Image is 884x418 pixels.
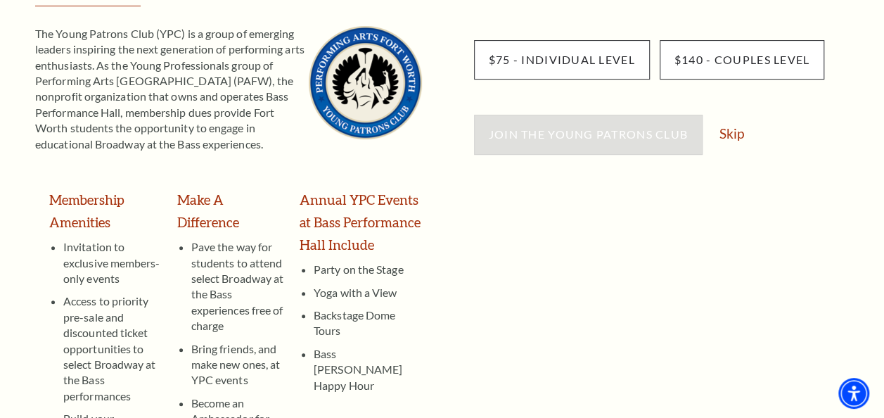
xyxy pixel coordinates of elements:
[314,300,422,339] li: Backstage Dome Tours
[314,278,422,300] li: Yoga with a View
[191,239,286,334] li: Pave the way for students to attend select Broadway at the Bass experiences free of charge
[309,26,422,139] img: The Young Patrons Club (YPC) is a group of emerging leaders inspiring the next generation of perf...
[719,127,744,140] a: Skip
[474,115,703,154] button: Join the Young Patrons Club
[489,127,688,141] span: Join the Young Patrons Club
[314,339,422,393] li: Bass [PERSON_NAME] Happy Hour
[191,334,286,388] li: Bring friends, and make new ones, at YPC events
[838,378,869,409] div: Accessibility Menu
[314,262,422,277] li: Party on the Stage
[35,26,422,152] p: The Young Patrons Club (YPC) is a group of emerging leaders inspiring the next generation of perf...
[474,40,650,80] input: Button
[63,286,163,404] li: Access to priority pre-sale and discounted ticket opportunities to select Broadway at the Bass pe...
[177,189,286,234] h3: Make A Difference
[63,239,163,286] li: Invitation to exclusive members-only events
[660,40,825,80] input: Button
[300,189,422,256] h3: Annual YPC Events at Bass Performance Hall Include
[49,189,163,234] h3: Membership Amenities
